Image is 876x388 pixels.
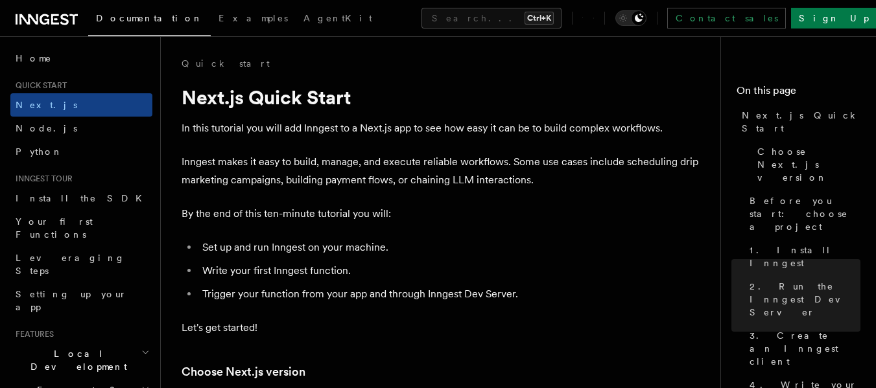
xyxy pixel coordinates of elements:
span: Features [10,329,54,339]
span: Home [16,52,52,65]
a: Setting up your app [10,282,152,319]
a: Python [10,140,152,163]
h4: On this page [737,83,860,104]
span: Next.js [16,100,77,110]
span: Node.js [16,123,77,133]
a: Home [10,47,152,70]
span: AgentKit [303,13,372,23]
button: Search...Ctrl+K [421,8,562,29]
p: In this tutorial you will add Inngest to a Next.js app to see how easy it can be to build complex... [182,119,700,137]
a: Before you start: choose a project [744,189,860,238]
a: Choose Next.js version [182,363,305,381]
span: Install the SDK [16,193,150,203]
a: AgentKit [296,4,380,35]
p: Inngest makes it easy to build, manage, and execute reliable workflows. Some use cases include sc... [182,153,700,189]
span: 2. Run the Inngest Dev Server [750,280,860,319]
span: Next.js Quick Start [742,109,860,135]
a: Contact sales [667,8,786,29]
button: Toggle dark mode [615,10,646,26]
a: Install the SDK [10,187,152,210]
a: Next.js Quick Start [737,104,860,140]
a: Quick start [182,57,270,70]
li: Write your first Inngest function. [198,262,700,280]
li: Trigger your function from your app and through Inngest Dev Server. [198,285,700,303]
a: Your first Functions [10,210,152,246]
span: Choose Next.js version [757,145,860,184]
a: Leveraging Steps [10,246,152,282]
a: Node.js [10,117,152,140]
a: 1. Install Inngest [744,238,860,275]
h1: Next.js Quick Start [182,86,700,109]
span: Setting up your app [16,289,127,312]
a: Examples [211,4,296,35]
span: Examples [219,13,288,23]
span: Documentation [96,13,203,23]
span: Leveraging Steps [16,253,125,276]
a: Documentation [88,4,211,36]
span: Python [16,146,63,157]
a: Next.js [10,93,152,117]
a: 2. Run the Inngest Dev Server [744,275,860,324]
span: Local Development [10,347,141,373]
p: By the end of this ten-minute tutorial you will: [182,205,700,223]
kbd: Ctrl+K [525,12,554,25]
span: Inngest tour [10,174,73,184]
li: Set up and run Inngest on your machine. [198,238,700,257]
a: 3. Create an Inngest client [744,324,860,373]
span: 1. Install Inngest [750,244,860,269]
span: Your first Functions [16,216,93,240]
a: Choose Next.js version [752,140,860,189]
span: Quick start [10,80,67,91]
span: Before you start: choose a project [750,194,860,233]
button: Local Development [10,342,152,378]
p: Let's get started! [182,319,700,337]
span: 3. Create an Inngest client [750,329,860,368]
